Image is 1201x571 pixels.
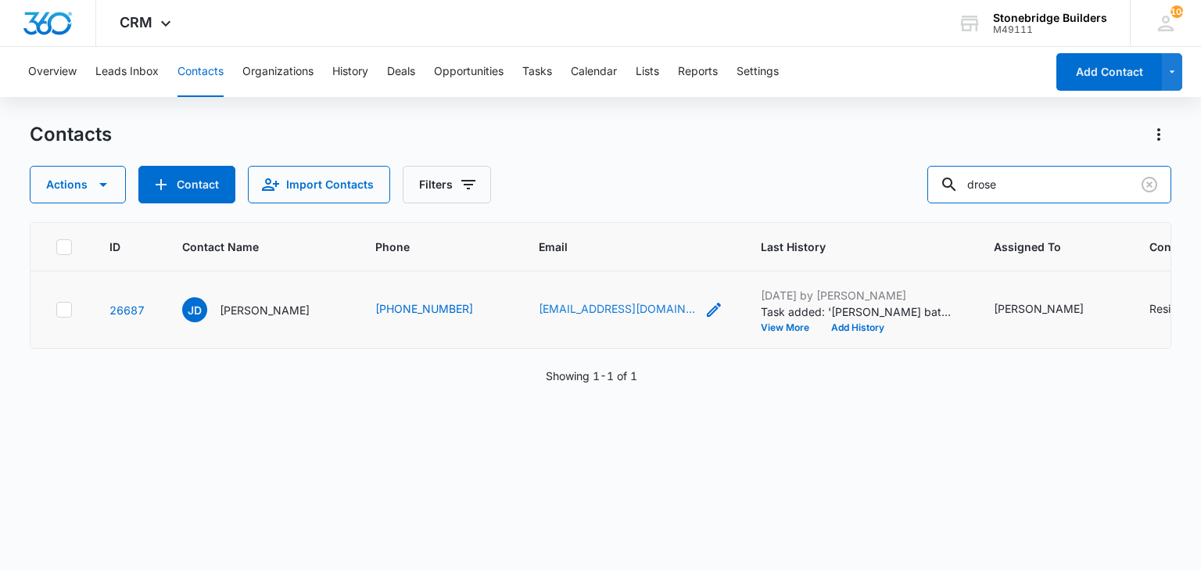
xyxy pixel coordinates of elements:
[927,166,1171,203] input: Search Contacts
[761,239,934,255] span: Last History
[30,166,126,203] button: Actions
[522,47,552,97] button: Tasks
[539,300,695,317] a: [EMAIL_ADDRESS][DOMAIN_NAME]
[993,12,1107,24] div: account name
[109,303,145,317] a: Navigate to contact details page for Julia Drose
[375,300,473,317] a: [PHONE_NUMBER]
[1137,172,1162,197] button: Clear
[993,24,1107,35] div: account id
[182,297,207,322] span: JD
[138,166,235,203] button: Add Contact
[109,239,122,255] span: ID
[177,47,224,97] button: Contacts
[546,368,637,384] p: Showing 1-1 of 1
[1146,122,1171,147] button: Actions
[434,47,504,97] button: Opportunities
[636,47,659,97] button: Lists
[332,47,368,97] button: History
[403,166,491,203] button: Filters
[539,300,723,319] div: Email - drosej1@comcast.net - Select to Edit Field
[761,323,820,332] button: View More
[761,303,956,320] p: Task added: '[PERSON_NAME] bathroom check'
[1056,53,1162,91] button: Add Contact
[95,47,159,97] button: Leads Inbox
[220,302,310,318] p: [PERSON_NAME]
[994,300,1084,317] div: [PERSON_NAME]
[1171,5,1183,18] span: 104
[1171,5,1183,18] div: notifications count
[28,47,77,97] button: Overview
[678,47,718,97] button: Reports
[120,14,152,31] span: CRM
[182,297,338,322] div: Contact Name - Julia Drose - Select to Edit Field
[182,239,315,255] span: Contact Name
[375,300,501,319] div: Phone - (303) 669-8494 - Select to Edit Field
[571,47,617,97] button: Calendar
[820,323,895,332] button: Add History
[994,239,1089,255] span: Assigned To
[387,47,415,97] button: Deals
[539,239,701,255] span: Email
[994,300,1112,319] div: Assigned To - Mike Anderson - Select to Edit Field
[248,166,390,203] button: Import Contacts
[761,287,956,303] p: [DATE] by [PERSON_NAME]
[242,47,314,97] button: Organizations
[737,47,779,97] button: Settings
[30,123,112,146] h1: Contacts
[375,239,479,255] span: Phone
